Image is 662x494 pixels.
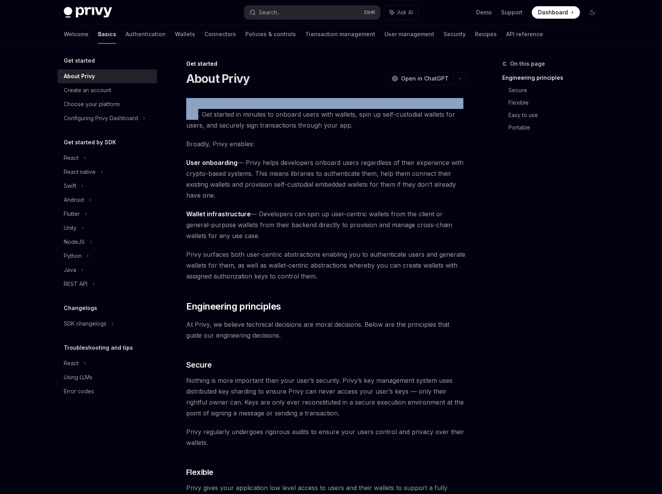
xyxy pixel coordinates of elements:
[475,25,497,44] a: Recipes
[58,384,157,398] a: Error codes
[538,9,568,16] span: Dashboard
[397,9,413,16] span: Ask AI
[384,25,434,44] a: User management
[476,9,492,16] a: Demo
[98,25,116,44] a: Basics
[501,9,522,16] a: Support
[186,210,251,218] strong: Wallet infrastructure
[305,25,375,44] a: Transaction management
[64,359,79,368] div: React
[532,6,580,19] a: Dashboard
[186,60,466,68] div: Get started
[64,223,77,233] div: Unity
[508,121,605,134] a: Portable
[64,387,94,396] div: Error codes
[186,72,250,86] h1: About Privy
[186,138,466,149] span: Broadly, Privy enables:
[384,5,418,19] button: Ask AI
[186,467,213,478] span: Flexible
[126,25,166,44] a: Authentication
[186,319,466,341] span: At Privy, we believe technical decisions are moral decisions. Below are the principles that guide...
[506,25,543,44] a: API reference
[64,251,82,261] div: Python
[64,138,116,147] h5: Get started by SDK
[64,100,120,109] div: Choose your platform
[64,25,89,44] a: Welcome
[64,373,93,382] div: Using LLMs
[64,195,84,205] div: Android
[186,300,281,313] span: Engineering principles
[508,109,605,121] a: Easy to use
[186,208,466,241] span: — Developers can spin up user-centric wallets from the client or general-purpose wallets from the...
[186,157,466,201] span: — Privy helps developers onboard users regardless of their experience with crypto-based systems. ...
[510,59,545,68] span: On this page
[64,279,87,289] div: REST API
[364,9,376,16] span: Ctrl K
[64,56,95,65] h5: Get started
[58,97,157,111] a: Choose your platform
[502,72,605,84] a: Engineering principles
[401,75,449,82] span: Open in ChatGPT
[64,319,107,328] div: SDK changelogs
[387,72,453,85] button: Open in ChatGPT
[444,25,466,44] a: Security
[64,237,85,247] div: NodeJS
[175,25,195,44] a: Wallets
[186,359,212,370] span: Secure
[58,69,157,83] a: About Privy
[58,83,157,97] a: Create an account
[186,159,238,166] strong: User onboarding
[64,209,80,219] div: Flutter
[245,25,296,44] a: Policies & controls
[259,8,281,17] div: Search...
[64,303,97,313] h5: Changelogs
[186,249,466,282] span: Privy surfaces both user-centric abstractions enabling you to authenticate users and generate wal...
[186,426,466,448] span: Privy regularly undergoes rigorous audits to ensure your users control and privacy over their wal...
[64,167,96,177] div: React native
[64,86,111,95] div: Create an account
[64,265,76,275] div: Java
[508,96,605,109] a: Flexible
[244,5,380,19] button: Search...CtrlK
[64,343,133,352] h5: Troubleshooting and tips
[186,98,466,131] span: Privy builds authentication and wallet infrastructure to enable better products built on crypto r...
[58,370,157,384] a: Using LLMs
[64,181,76,191] div: Swift
[508,84,605,96] a: Secure
[64,114,138,123] div: Configuring Privy Dashboard
[64,7,112,18] img: dark logo
[204,25,236,44] a: Connectors
[586,6,599,19] button: Toggle dark mode
[64,153,79,163] div: React
[186,375,466,419] span: Nothing is more important than your user’s security. Privy’s key management system uses distribut...
[64,72,95,81] div: About Privy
